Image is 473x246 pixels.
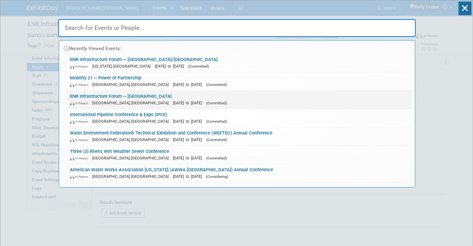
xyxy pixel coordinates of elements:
[70,175,91,179] span: In-Person
[70,138,91,142] span: In-Person
[206,119,227,124] span: (Committed)
[70,64,91,69] span: In-Person
[206,101,227,105] span: (Committed)
[173,137,205,142] span: [DATE] to [DATE]
[173,156,205,160] span: [DATE] to [DATE]
[92,174,172,179] span: [GEOGRAPHIC_DATA], [GEOGRAPHIC_DATA]
[173,174,205,179] span: [DATE] to [DATE]
[206,174,228,179] span: (Considering)
[67,109,412,127] a: International Pipeline Conference & Expo (IPCE) In-Person [GEOGRAPHIC_DATA], [GEOGRAPHIC_DATA] [D...
[67,54,412,72] a: ENR Infrastructure Forum ~ [GEOGRAPHIC_DATA]/[GEOGRAPHIC_DATA] In-Person [US_STATE], [GEOGRAPHIC_...
[92,101,172,105] span: [GEOGRAPHIC_DATA], [GEOGRAPHIC_DATA]
[92,156,172,160] span: [GEOGRAPHIC_DATA], [GEOGRAPHIC_DATA]
[206,138,227,142] span: (Committed)
[70,120,91,124] span: In-Person
[173,82,205,87] span: [DATE] to [DATE]
[206,83,227,87] span: (Committed)
[92,137,172,142] span: [GEOGRAPHIC_DATA], [GEOGRAPHIC_DATA]
[188,64,209,69] span: (Committed)
[70,101,91,105] span: In-Person
[92,119,172,124] span: [GEOGRAPHIC_DATA], [GEOGRAPHIC_DATA]
[206,156,227,160] span: (Committed)
[92,64,154,69] span: [US_STATE], [GEOGRAPHIC_DATA]
[70,156,91,160] span: In-Person
[67,164,412,182] a: American Water Works Association [US_STATE] (AWWA [GEOGRAPHIC_DATA]) Annual Conference In-Person ...
[70,83,91,87] span: In-Person
[62,40,412,54] div: Recently Viewed Events:
[67,127,412,145] a: Water Environment Federation's Technical Exhibition and Conference (WEFTEC) Annual Conference In-...
[155,64,187,69] span: [DATE] to [DATE]
[173,119,205,124] span: [DATE] to [DATE]
[67,72,412,90] a: Mobility 21 ~ Power of Partnership In-Person [GEOGRAPHIC_DATA], [GEOGRAPHIC_DATA] [DATE] to [DATE...
[92,82,172,87] span: [GEOGRAPHIC_DATA], [GEOGRAPHIC_DATA]
[67,91,412,109] a: ENR Infrastructure Forum ~ [GEOGRAPHIC_DATA] In-Person [GEOGRAPHIC_DATA], [GEOGRAPHIC_DATA] [DATE...
[67,146,412,164] a: Three (3) Rivers Wet Weather Sewer Conference In-Person [GEOGRAPHIC_DATA], [GEOGRAPHIC_DATA] [DAT...
[58,19,416,37] input: Search for Events or People...
[173,101,205,105] span: [DATE] to [DATE]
